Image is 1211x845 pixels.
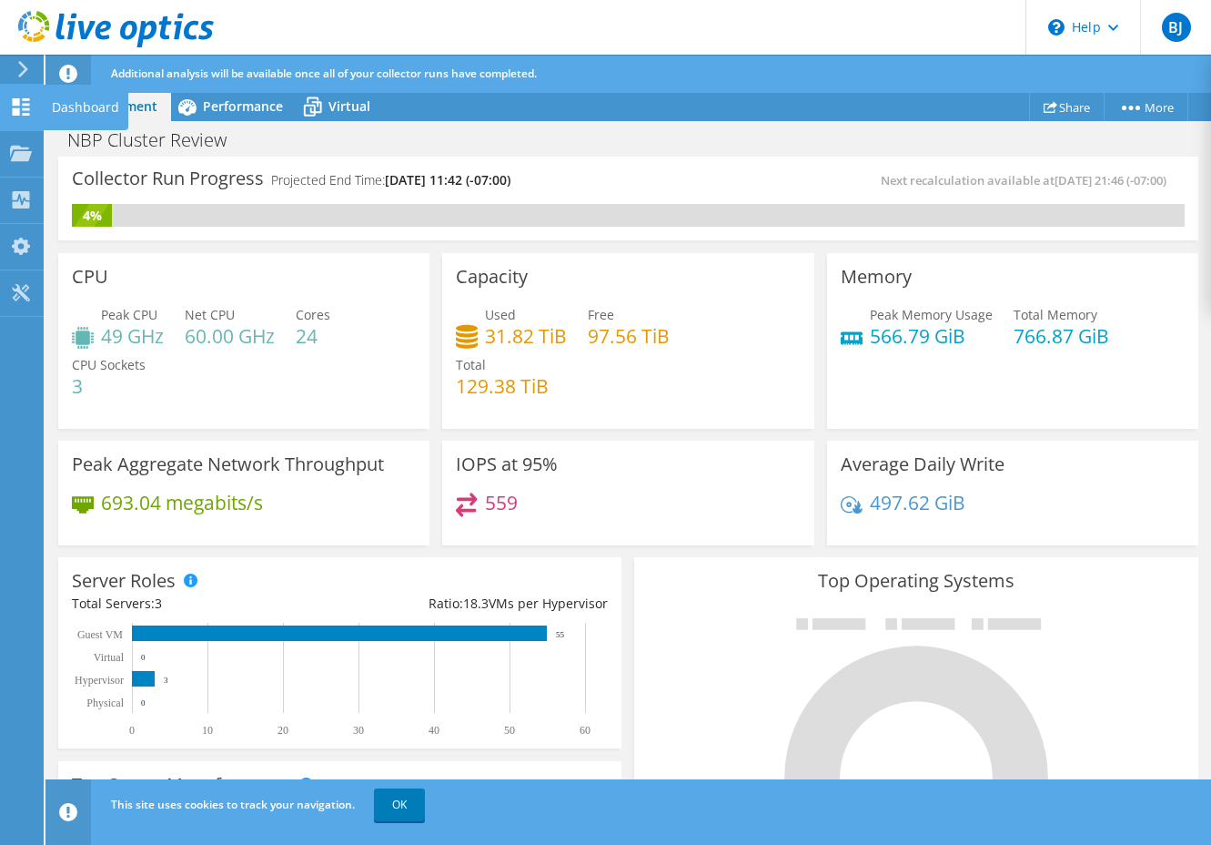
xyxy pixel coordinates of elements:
[588,326,670,346] h4: 97.56 TiB
[1029,93,1105,121] a: Share
[94,651,125,664] text: Virtual
[111,66,537,81] span: Additional analysis will be available once all of your collector runs have completed.
[353,724,364,737] text: 30
[328,97,370,115] span: Virtual
[1048,19,1065,36] svg: \n
[202,724,213,737] text: 10
[870,326,993,346] h4: 566.79 GiB
[111,797,355,812] span: This site uses cookies to track your navigation.
[870,306,993,323] span: Peak Memory Usage
[456,267,528,287] h3: Capacity
[1014,326,1109,346] h4: 766.87 GiB
[185,306,235,323] span: Net CPU
[101,326,164,346] h4: 49 GHz
[72,376,146,396] h4: 3
[129,724,135,737] text: 0
[141,653,146,662] text: 0
[429,724,439,737] text: 40
[72,356,146,373] span: CPU Sockets
[72,206,112,226] div: 4%
[456,376,549,396] h4: 129.38 TiB
[485,326,567,346] h4: 31.82 TiB
[841,454,1004,474] h3: Average Daily Write
[385,171,510,188] span: [DATE] 11:42 (-07:00)
[72,571,176,591] h3: Server Roles
[485,493,518,513] h4: 559
[870,493,965,513] h4: 497.62 GiB
[463,595,489,612] span: 18.3
[374,789,425,821] a: OK
[86,697,124,709] text: Physical
[1055,172,1166,188] span: [DATE] 21:46 (-07:00)
[72,454,384,474] h3: Peak Aggregate Network Throughput
[278,724,288,737] text: 20
[1104,93,1188,121] a: More
[72,775,291,795] h3: Top Server Manufacturers
[101,493,263,513] h4: 693.04 megabits/s
[72,267,108,287] h3: CPU
[1162,13,1191,42] span: BJ
[580,724,590,737] text: 60
[485,306,516,323] span: Used
[456,454,558,474] h3: IOPS at 95%
[340,594,609,614] div: Ratio: VMs per Hypervisor
[504,724,515,737] text: 50
[881,172,1176,188] span: Next recalculation available at
[77,628,123,641] text: Guest VM
[59,130,255,150] h1: NBP Cluster Review
[43,85,128,130] div: Dashboard
[141,698,146,708] text: 0
[1014,306,1097,323] span: Total Memory
[296,326,330,346] h4: 24
[101,306,157,323] span: Peak CPU
[271,170,510,190] h4: Projected End Time:
[75,674,124,687] text: Hypervisor
[556,630,565,639] text: 55
[841,267,912,287] h3: Memory
[203,97,283,115] span: Performance
[456,356,486,373] span: Total
[648,571,1184,591] h3: Top Operating Systems
[72,594,340,614] div: Total Servers:
[155,595,162,612] span: 3
[588,306,614,323] span: Free
[296,306,330,323] span: Cores
[185,326,275,346] h4: 60.00 GHz
[164,676,168,685] text: 3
